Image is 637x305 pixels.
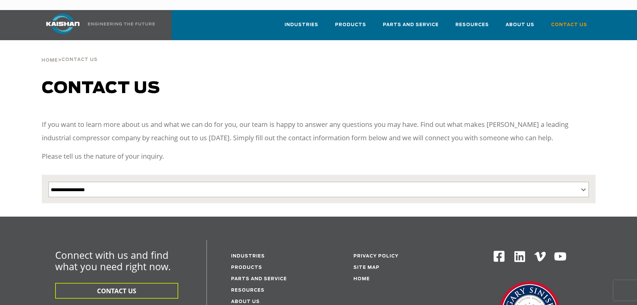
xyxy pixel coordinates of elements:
a: Parts and service [231,277,287,281]
a: Products [335,16,366,39]
a: Privacy Policy [353,254,399,258]
a: Contact Us [551,16,587,39]
button: CONTACT US [55,283,178,299]
a: Industries [231,254,265,258]
p: Please tell us the nature of your inquiry. [42,150,596,163]
span: Resources [455,21,489,29]
span: Contact Us [551,21,587,29]
div: > [41,40,98,66]
a: Resources [455,16,489,39]
a: About Us [506,16,534,39]
img: Youtube [554,250,567,263]
a: Kaishan USA [38,10,156,40]
img: Engineering the future [88,22,155,25]
span: Home [41,58,58,63]
a: Home [353,277,370,281]
span: Connect with us and find what you need right now. [55,248,171,273]
a: Resources [231,288,264,293]
a: Products [231,265,262,270]
img: kaishan logo [38,14,88,34]
span: About Us [506,21,534,29]
img: Vimeo [534,252,546,261]
span: Contact us [42,80,160,96]
img: Linkedin [513,250,526,263]
span: Parts and Service [383,21,439,29]
span: Contact Us [62,58,98,62]
a: Site Map [353,265,380,270]
a: Parts and Service [383,16,439,39]
a: Home [41,57,58,63]
a: Industries [285,16,318,39]
img: Facebook [493,250,505,262]
span: Industries [285,21,318,29]
p: If you want to learn more about us and what we can do for you, our team is happy to answer any qu... [42,118,596,145]
a: About Us [231,300,260,304]
span: Products [335,21,366,29]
